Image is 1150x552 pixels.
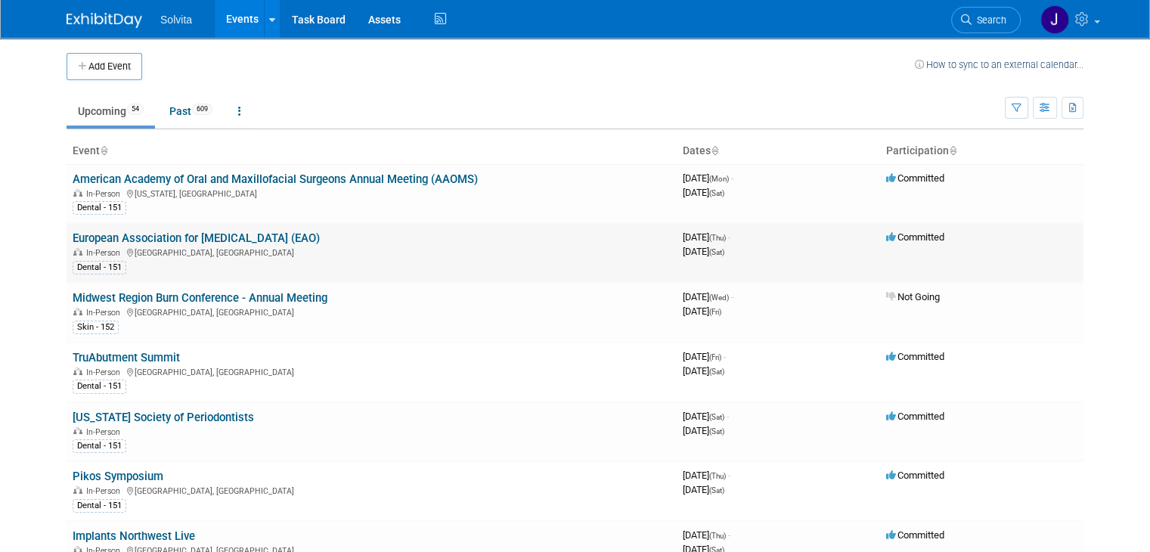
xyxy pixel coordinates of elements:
[886,291,940,302] span: Not Going
[73,231,320,245] a: European Association for [MEDICAL_DATA] (EAO)
[86,486,125,496] span: In-Person
[73,305,671,318] div: [GEOGRAPHIC_DATA], [GEOGRAPHIC_DATA]
[73,529,195,543] a: Implants Northwest Live
[683,305,721,317] span: [DATE]
[86,189,125,199] span: In-Person
[73,172,478,186] a: American Academy of Oral and Maxillofacial Surgeons Annual Meeting (AAOMS)
[683,351,726,362] span: [DATE]
[709,293,729,302] span: (Wed)
[709,532,726,540] span: (Thu)
[73,187,671,199] div: [US_STATE], [GEOGRAPHIC_DATA]
[67,53,142,80] button: Add Event
[951,7,1021,33] a: Search
[709,308,721,316] span: (Fri)
[709,189,724,197] span: (Sat)
[127,104,144,115] span: 54
[158,97,224,126] a: Past609
[886,411,944,422] span: Committed
[709,248,724,256] span: (Sat)
[683,425,724,436] span: [DATE]
[886,172,944,184] span: Committed
[73,365,671,377] div: [GEOGRAPHIC_DATA], [GEOGRAPHIC_DATA]
[73,321,119,334] div: Skin - 152
[86,308,125,318] span: In-Person
[192,104,212,115] span: 609
[709,175,729,183] span: (Mon)
[728,529,730,541] span: -
[86,427,125,437] span: In-Person
[73,189,82,197] img: In-Person Event
[67,13,142,28] img: ExhibitDay
[949,144,956,157] a: Sort by Participation Type
[709,427,724,436] span: (Sat)
[709,234,726,242] span: (Thu)
[709,353,721,361] span: (Fri)
[67,138,677,164] th: Event
[73,308,82,315] img: In-Person Event
[86,367,125,377] span: In-Person
[677,138,880,164] th: Dates
[73,291,327,305] a: Midwest Region Burn Conference - Annual Meeting
[880,138,1083,164] th: Participation
[73,351,180,364] a: TruAbutment Summit
[683,484,724,495] span: [DATE]
[683,246,724,257] span: [DATE]
[73,201,126,215] div: Dental - 151
[683,291,733,302] span: [DATE]
[73,367,82,375] img: In-Person Event
[73,248,82,256] img: In-Person Event
[73,486,82,494] img: In-Person Event
[731,291,733,302] span: -
[683,187,724,198] span: [DATE]
[711,144,718,157] a: Sort by Start Date
[73,411,254,424] a: [US_STATE] Society of Periodontists
[731,172,733,184] span: -
[73,484,671,496] div: [GEOGRAPHIC_DATA], [GEOGRAPHIC_DATA]
[67,97,155,126] a: Upcoming54
[886,351,944,362] span: Committed
[683,231,730,243] span: [DATE]
[73,380,126,393] div: Dental - 151
[709,486,724,495] span: (Sat)
[972,14,1006,26] span: Search
[886,470,944,481] span: Committed
[886,529,944,541] span: Committed
[683,529,730,541] span: [DATE]
[727,411,729,422] span: -
[709,472,726,480] span: (Thu)
[683,172,733,184] span: [DATE]
[73,499,126,513] div: Dental - 151
[724,351,726,362] span: -
[1040,5,1069,34] img: Josh Richardson
[886,231,944,243] span: Committed
[728,470,730,481] span: -
[73,427,82,435] img: In-Person Event
[915,59,1083,70] a: How to sync to an external calendar...
[73,261,126,274] div: Dental - 151
[86,248,125,258] span: In-Person
[683,411,729,422] span: [DATE]
[73,246,671,258] div: [GEOGRAPHIC_DATA], [GEOGRAPHIC_DATA]
[100,144,107,157] a: Sort by Event Name
[73,470,163,483] a: Pikos Symposium
[683,365,724,377] span: [DATE]
[160,14,192,26] span: Solvita
[728,231,730,243] span: -
[683,470,730,481] span: [DATE]
[709,413,724,421] span: (Sat)
[73,439,126,453] div: Dental - 151
[709,367,724,376] span: (Sat)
